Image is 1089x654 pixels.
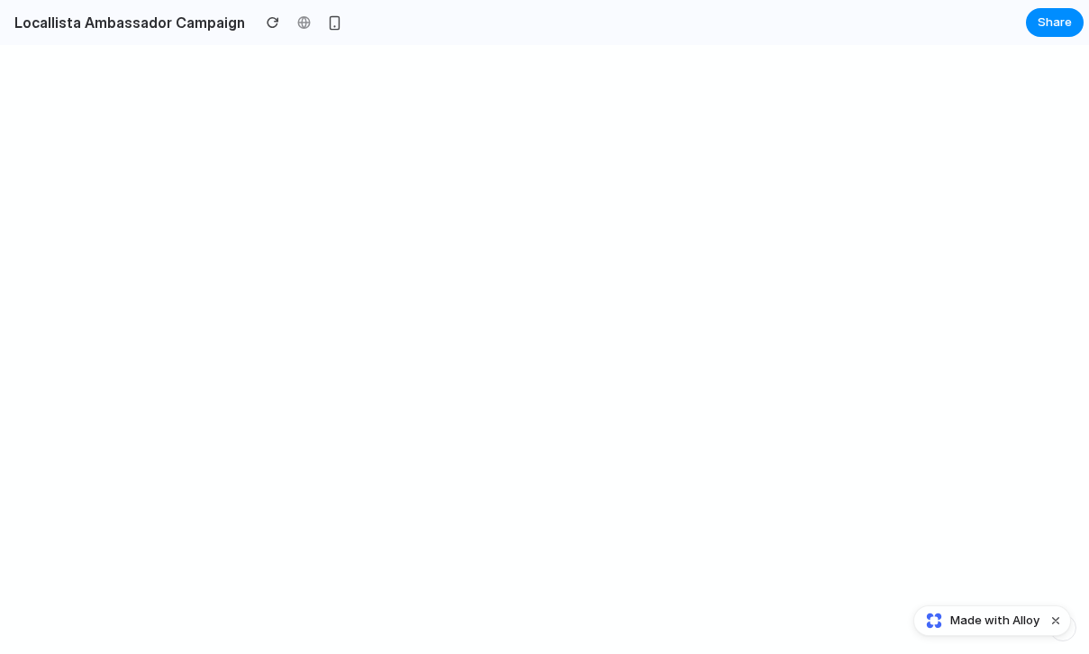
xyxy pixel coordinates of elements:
span: Made with Alloy [950,612,1039,630]
a: Made with Alloy [914,612,1041,630]
button: Dismiss watermark [1045,610,1066,631]
h2: Locallista Ambassador Campaign [7,12,245,33]
button: Share [1026,8,1084,37]
span: Share [1038,14,1072,32]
